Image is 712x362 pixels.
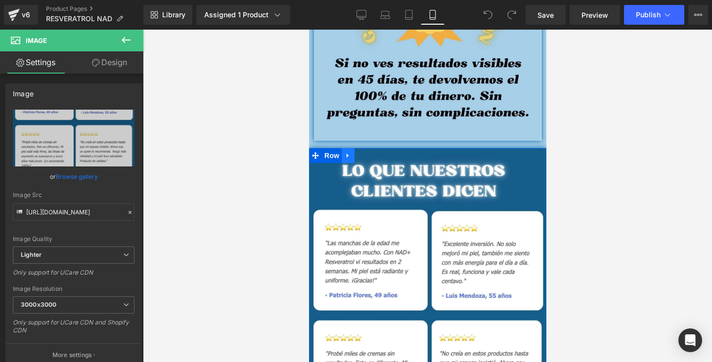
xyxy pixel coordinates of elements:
[4,5,38,25] a: v6
[13,319,134,341] div: Only support for UCare CDN and Shopify CDN
[397,5,421,25] a: Tablet
[33,119,45,133] a: Expand / Collapse
[52,351,92,360] p: More settings
[13,84,34,98] div: Image
[56,168,98,185] a: Browse gallery
[636,11,661,19] span: Publish
[21,251,42,258] b: Lighter
[570,5,620,25] a: Preview
[13,203,134,221] input: Link
[13,119,33,133] span: Row
[162,10,185,19] span: Library
[204,10,282,20] div: Assigned 1 Product
[74,51,145,74] a: Design
[624,5,684,25] button: Publish
[13,285,134,292] div: Image Resolution
[350,5,373,25] a: Desktop
[21,301,56,308] b: 3000x3000
[421,5,445,25] a: Mobile
[13,192,134,199] div: Image Src
[13,171,134,182] div: or
[46,5,143,13] a: Product Pages
[502,5,522,25] button: Redo
[688,5,708,25] button: More
[478,5,498,25] button: Undo
[373,5,397,25] a: Laptop
[13,236,134,242] div: Image Quality
[678,328,702,352] div: Open Intercom Messenger
[537,10,554,20] span: Save
[143,5,192,25] a: New Library
[581,10,608,20] span: Preview
[46,15,112,23] span: RESVERATROL NAD
[20,8,32,21] div: v6
[13,269,134,283] div: Only support for UCare CDN
[26,37,47,44] span: Image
